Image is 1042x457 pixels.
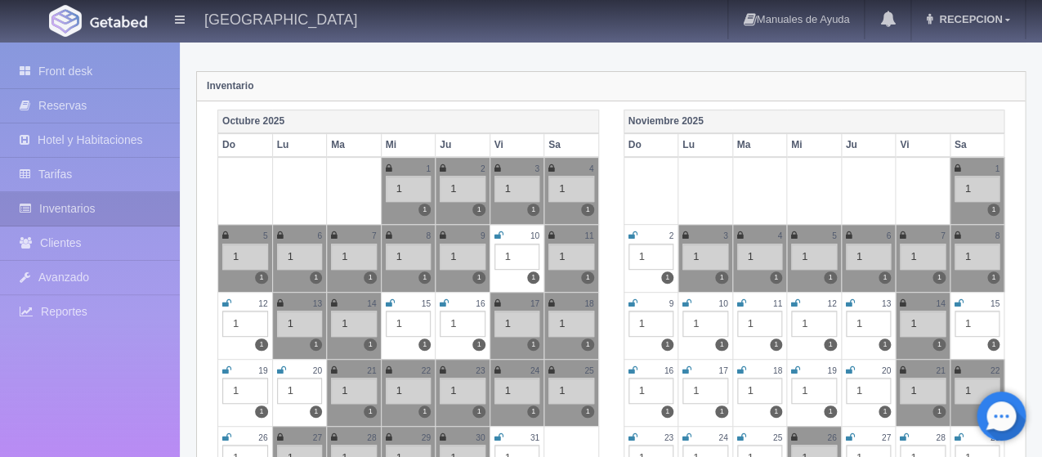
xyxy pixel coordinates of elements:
label: 1 [715,405,727,418]
small: 15 [991,299,1000,308]
div: 1 [955,311,1000,337]
th: Lu [272,133,327,157]
label: 1 [581,405,593,418]
label: 1 [715,271,727,284]
span: RECEPCION [935,13,1002,25]
label: 1 [310,405,322,418]
small: 20 [882,366,891,375]
div: 1 [386,378,432,404]
label: 1 [932,405,945,418]
small: 22 [422,366,431,375]
small: 19 [827,366,836,375]
label: 1 [472,405,485,418]
div: 1 [682,244,728,270]
label: 1 [661,338,673,351]
small: 29 [991,433,1000,442]
label: 1 [581,338,593,351]
div: 1 [494,176,540,202]
small: 10 [530,231,539,240]
small: 30 [476,433,485,442]
label: 1 [255,338,267,351]
label: 1 [824,405,836,418]
small: 8 [426,231,431,240]
div: 1 [331,244,377,270]
label: 1 [364,338,376,351]
small: 14 [367,299,376,308]
label: 1 [418,405,431,418]
label: 1 [987,271,1000,284]
div: 1 [846,378,892,404]
th: Octubre 2025 [218,110,599,133]
small: 23 [476,366,485,375]
div: 1 [440,378,485,404]
small: 6 [886,231,891,240]
div: 1 [737,244,783,270]
div: 1 [846,311,892,337]
label: 1 [824,338,836,351]
label: 1 [364,271,376,284]
div: 1 [331,311,377,337]
small: 24 [530,366,539,375]
strong: Inventario [207,80,253,92]
small: 8 [995,231,1000,240]
small: 10 [718,299,727,308]
div: 1 [440,311,485,337]
small: 27 [882,433,891,442]
th: Mi [787,133,842,157]
small: 27 [313,433,322,442]
label: 1 [527,405,539,418]
label: 1 [581,271,593,284]
label: 1 [527,338,539,351]
div: 1 [331,378,377,404]
div: 1 [955,378,1000,404]
div: 1 [386,176,432,202]
th: Do [624,133,678,157]
small: 7 [941,231,946,240]
div: 1 [900,244,946,270]
small: 24 [718,433,727,442]
div: 1 [955,176,1000,202]
small: 2 [669,231,673,240]
small: 9 [669,299,673,308]
small: 12 [258,299,267,308]
img: Getabed [90,16,147,28]
div: 1 [737,378,783,404]
label: 1 [770,338,782,351]
div: 1 [955,244,1000,270]
img: Getabed [49,5,82,37]
small: 5 [832,231,837,240]
div: 1 [440,176,485,202]
small: 17 [530,299,539,308]
div: 1 [386,311,432,337]
small: 26 [258,433,267,442]
th: Sa [544,133,599,157]
small: 7 [372,231,377,240]
label: 1 [418,338,431,351]
small: 31 [530,433,539,442]
th: Lu [678,133,733,157]
label: 1 [715,338,727,351]
label: 1 [527,204,539,216]
div: 1 [682,378,728,404]
h4: [GEOGRAPHIC_DATA] [204,8,357,29]
div: 1 [494,244,540,270]
th: Do [218,133,273,157]
label: 1 [418,204,431,216]
div: 1 [628,244,674,270]
label: 1 [661,405,673,418]
small: 2 [481,164,485,173]
div: 1 [628,311,674,337]
small: 21 [367,366,376,375]
th: Ma [732,133,787,157]
small: 12 [827,299,836,308]
small: 20 [313,366,322,375]
div: 1 [277,244,323,270]
label: 1 [879,271,891,284]
small: 11 [773,299,782,308]
small: 22 [991,366,1000,375]
label: 1 [310,271,322,284]
small: 28 [367,433,376,442]
div: 1 [628,378,674,404]
label: 1 [472,338,485,351]
label: 1 [879,338,891,351]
